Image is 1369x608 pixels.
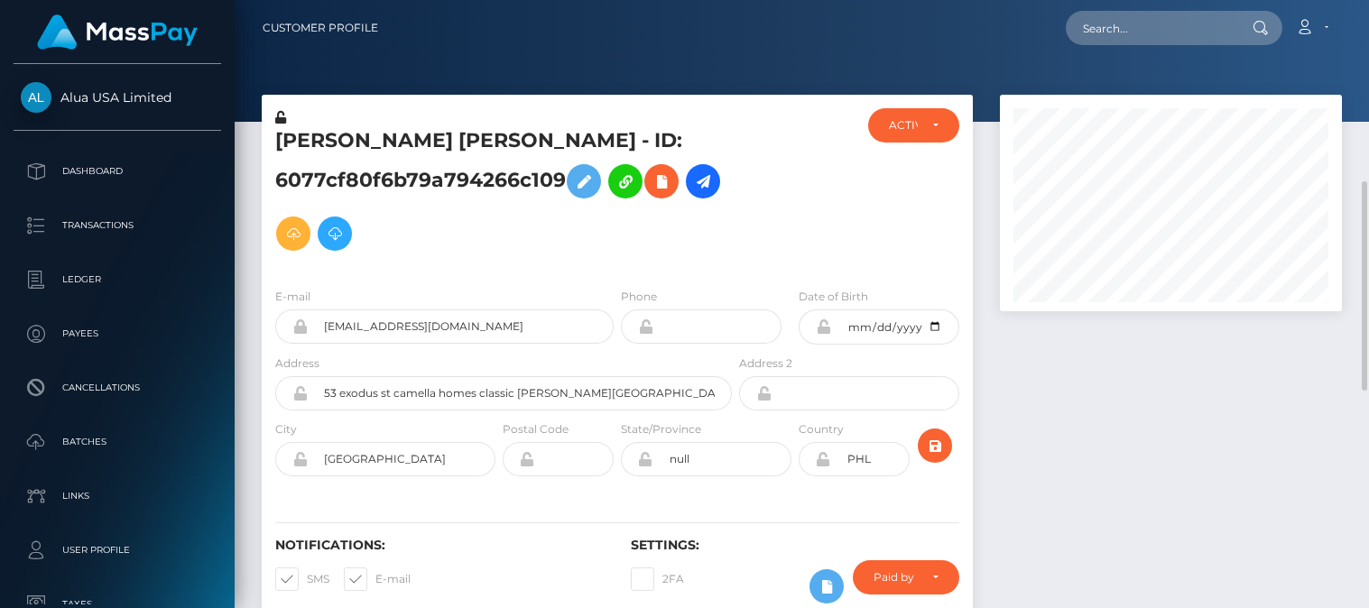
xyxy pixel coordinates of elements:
a: Dashboard [14,149,221,194]
a: User Profile [14,528,221,573]
label: Postal Code [503,421,569,438]
div: Paid by MassPay [874,570,918,585]
label: E-mail [344,567,411,591]
label: State/Province [621,421,701,438]
p: User Profile [21,537,214,564]
a: Customer Profile [263,9,378,47]
label: Address [275,355,319,372]
h5: [PERSON_NAME] [PERSON_NAME] - ID: 6077cf80f6b79a794266c109 [275,127,722,260]
a: Batches [14,419,221,465]
a: Transactions [14,203,221,248]
button: Paid by MassPay [853,560,959,594]
label: Date of Birth [799,289,868,305]
img: Alua USA Limited [21,82,51,113]
p: Payees [21,320,214,347]
p: Cancellations [21,374,214,401]
label: E-mail [275,289,310,305]
div: ACTIVE [889,118,918,133]
h6: Settings: [631,538,959,553]
label: Phone [621,289,657,305]
label: 2FA [631,567,684,591]
p: Links [21,483,214,510]
p: Transactions [21,212,214,239]
a: Payees [14,311,221,356]
input: Search... [1066,11,1235,45]
a: Links [14,474,221,519]
label: Country [799,421,844,438]
h6: Notifications: [275,538,604,553]
span: Alua USA Limited [14,89,221,106]
p: Batches [21,428,214,456]
img: MassPay Logo [37,14,198,50]
p: Dashboard [21,158,214,185]
label: City [275,421,297,438]
label: SMS [275,567,329,591]
label: Address 2 [739,355,792,372]
a: Cancellations [14,365,221,410]
a: Ledger [14,257,221,302]
button: ACTIVE [868,108,959,143]
a: Initiate Payout [686,164,720,198]
p: Ledger [21,266,214,293]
